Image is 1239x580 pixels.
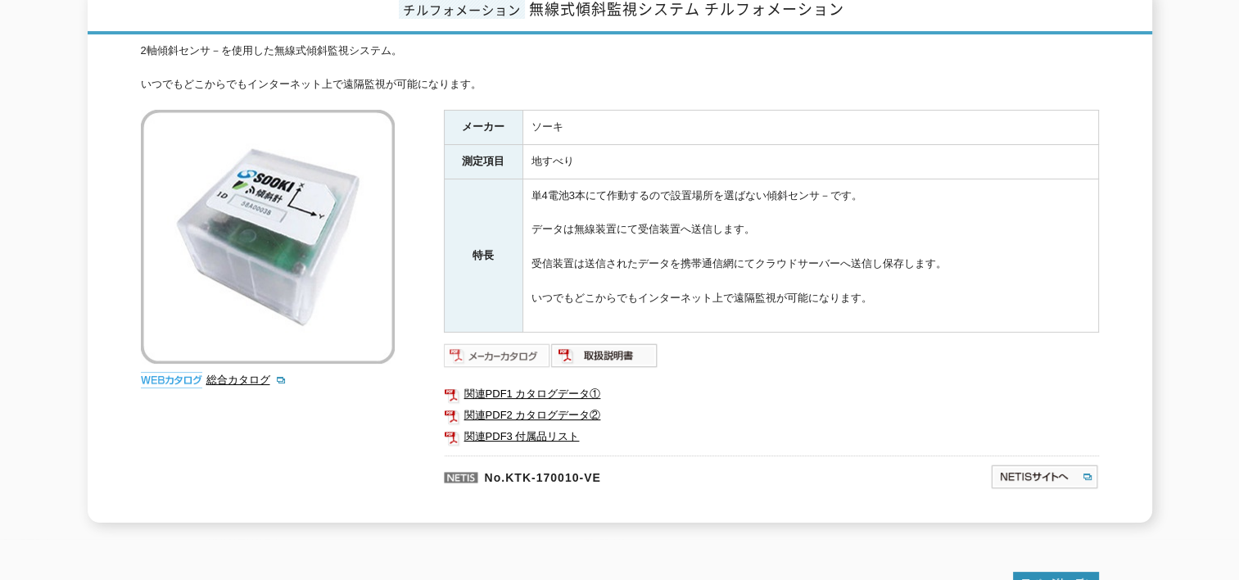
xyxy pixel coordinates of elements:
[551,353,658,365] a: 取扱説明書
[522,179,1098,332] td: 単4電池3本にて作動するので設置場所を選ばない傾斜センサ－です。 データは無線装置にて受信装置へ送信します。 受信装置は送信されたデータを携帯通信網にてクラウドサーバーへ送信し保存します。 いつ...
[522,145,1098,179] td: 地すべり
[206,374,287,386] a: 総合カタログ
[444,383,1099,405] a: 関連PDF1 カタログデータ①
[522,111,1098,145] td: ソーキ
[141,372,202,388] img: webカタログ
[444,145,522,179] th: 測定項目
[990,464,1099,490] img: NETISサイトへ
[444,342,551,369] img: メーカーカタログ
[141,43,1099,93] div: 2軸傾斜センサ－を使用した無線式傾斜監視システム。 いつでもどこからでもインターネット上で遠隔監視が可能になります。
[444,426,1099,447] a: 関連PDF3 付属品リスト
[444,179,522,332] th: 特長
[444,353,551,365] a: メーカーカタログ
[141,110,395,364] img: 無線式傾斜監視システム チルフォメーション
[444,111,522,145] th: メーカー
[444,405,1099,426] a: 関連PDF2 カタログデータ②
[444,455,832,495] p: No.KTK-170010-VE
[551,342,658,369] img: 取扱説明書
